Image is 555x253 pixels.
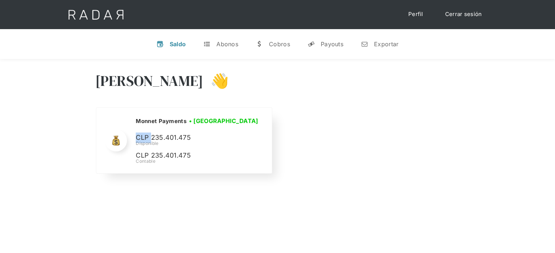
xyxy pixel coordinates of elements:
div: w [256,40,263,48]
div: t [203,40,211,48]
div: v [157,40,164,48]
p: CLP 235.401.475 [136,133,245,143]
div: Exportar [374,40,398,48]
h3: [PERSON_NAME] [95,72,204,90]
a: Perfil [401,7,431,21]
div: Abonos [216,40,238,48]
div: n [361,40,368,48]
h3: 👋 [203,72,229,90]
div: Contable [136,158,261,165]
h3: • [GEOGRAPHIC_DATA] [189,116,258,125]
div: y [308,40,315,48]
h2: Monnet Payments [136,118,186,125]
div: Payouts [321,40,343,48]
div: Saldo [170,40,186,48]
div: Cobros [269,40,290,48]
div: Disponible [136,140,261,147]
p: CLP 235.401.475 [136,150,245,161]
a: Cerrar sesión [438,7,489,21]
